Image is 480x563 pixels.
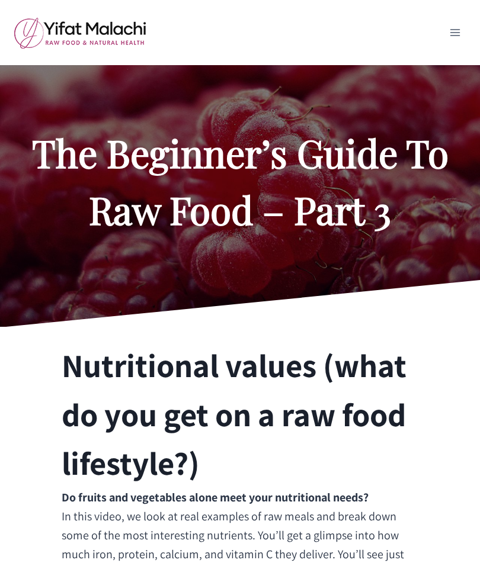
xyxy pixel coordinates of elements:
button: Open menu [444,23,466,41]
h2: The Beginner’s Guide To Raw Food – Part 3 [24,124,456,238]
h2: Nutritional values (what do you get on a raw food lifestyle?) [62,341,418,488]
strong: Do fruits and vegetables alone meet your nutritional needs? [62,490,369,505]
img: yifat_logo41_en.png [14,17,146,49]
